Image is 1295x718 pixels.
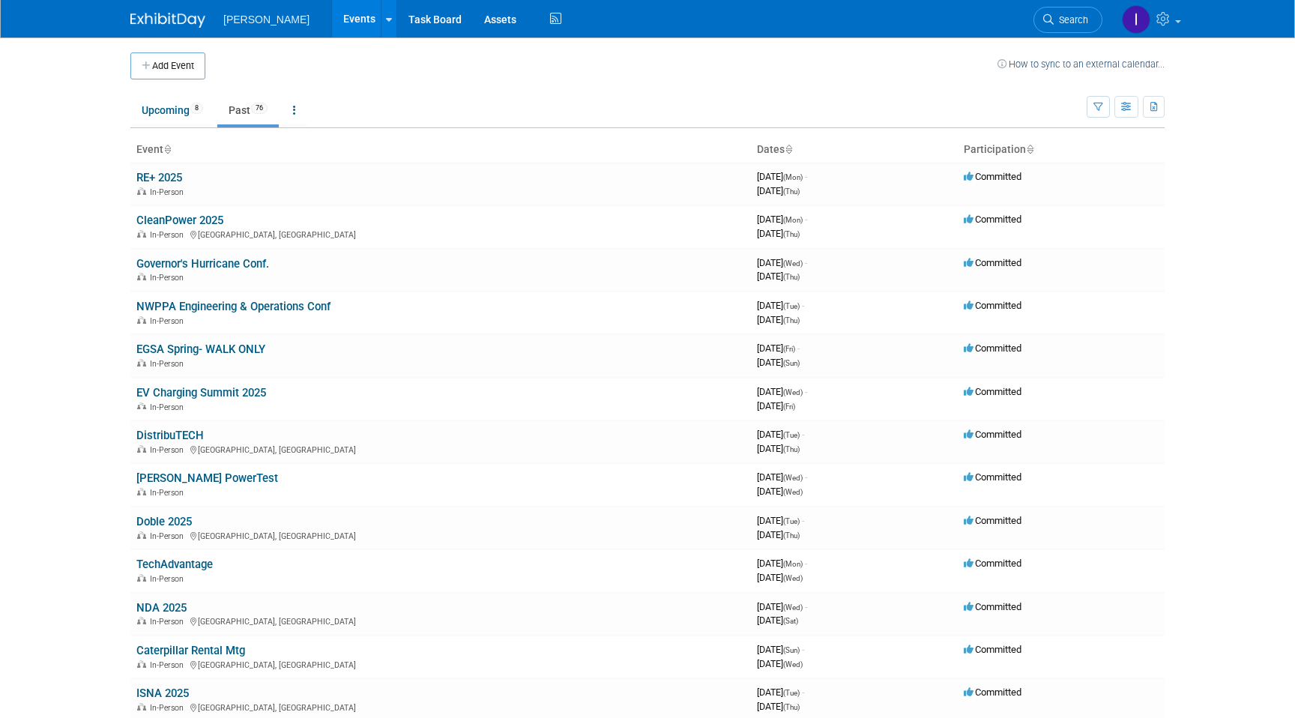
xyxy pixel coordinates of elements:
span: [DATE] [757,443,800,454]
span: (Tue) [783,517,800,525]
span: (Wed) [783,574,803,582]
a: Sort by Participation Type [1026,143,1033,155]
span: [DATE] [757,400,795,411]
span: [DATE] [757,300,804,311]
span: (Thu) [783,445,800,453]
a: Caterpillar Rental Mtg [136,644,245,657]
span: Committed [964,171,1021,182]
span: [DATE] [757,185,800,196]
span: [DATE] [757,386,807,397]
span: 76 [251,103,268,114]
span: (Sun) [783,359,800,367]
span: [DATE] [757,572,803,583]
div: [GEOGRAPHIC_DATA], [GEOGRAPHIC_DATA] [136,658,745,670]
span: In-Person [150,230,188,240]
span: - [802,300,804,311]
th: Dates [751,137,958,163]
span: Committed [964,343,1021,354]
span: [DATE] [757,644,804,655]
span: Committed [964,429,1021,440]
button: Add Event [130,52,205,79]
span: (Fri) [783,402,795,411]
span: [DATE] [757,314,800,325]
span: (Mon) [783,560,803,568]
span: (Thu) [783,187,800,196]
span: (Sun) [783,646,800,654]
span: (Thu) [783,703,800,711]
img: In-Person Event [137,574,146,582]
span: - [802,429,804,440]
a: Search [1033,7,1102,33]
span: Committed [964,644,1021,655]
span: [DATE] [757,257,807,268]
span: [DATE] [757,601,807,612]
span: Search [1054,14,1088,25]
span: In-Person [150,703,188,713]
span: - [805,558,807,569]
span: [DATE] [757,357,800,368]
span: (Wed) [783,488,803,496]
a: EGSA Spring- WALK ONLY [136,343,265,356]
span: - [805,601,807,612]
span: (Fri) [783,345,795,353]
span: In-Person [150,187,188,197]
span: Committed [964,386,1021,397]
span: In-Person [150,531,188,541]
th: Event [130,137,751,163]
span: (Thu) [783,316,800,325]
img: In-Person Event [137,488,146,495]
span: In-Person [150,273,188,283]
span: In-Person [150,402,188,412]
span: (Thu) [783,531,800,540]
span: In-Person [150,488,188,498]
span: (Wed) [783,259,803,268]
span: - [805,214,807,225]
img: In-Person Event [137,187,146,195]
span: 8 [190,103,203,114]
span: - [802,644,804,655]
a: Sort by Event Name [163,143,171,155]
span: - [802,687,804,698]
span: Committed [964,257,1021,268]
span: [DATE] [757,658,803,669]
span: (Wed) [783,388,803,396]
span: (Sat) [783,617,798,625]
div: [GEOGRAPHIC_DATA], [GEOGRAPHIC_DATA] [136,228,745,240]
span: In-Person [150,445,188,455]
a: [PERSON_NAME] PowerTest [136,471,278,485]
span: Committed [964,687,1021,698]
span: [DATE] [757,701,800,712]
a: CleanPower 2025 [136,214,223,227]
span: Committed [964,471,1021,483]
span: [DATE] [757,529,800,540]
span: - [805,386,807,397]
img: In-Person Event [137,402,146,410]
span: [DATE] [757,214,807,225]
a: NWPPA Engineering & Operations Conf [136,300,330,313]
span: Committed [964,300,1021,311]
span: [DATE] [757,429,804,440]
span: (Tue) [783,689,800,697]
a: ISNA 2025 [136,687,189,700]
span: (Wed) [783,603,803,612]
div: [GEOGRAPHIC_DATA], [GEOGRAPHIC_DATA] [136,443,745,455]
img: In-Person Event [137,703,146,711]
span: [PERSON_NAME] [223,13,310,25]
a: Past76 [217,96,279,124]
span: (Tue) [783,431,800,439]
span: [DATE] [757,515,804,526]
img: In-Person Event [137,316,146,324]
span: (Mon) [783,173,803,181]
div: [GEOGRAPHIC_DATA], [GEOGRAPHIC_DATA] [136,529,745,541]
a: NDA 2025 [136,601,187,615]
th: Participation [958,137,1165,163]
img: In-Person Event [137,273,146,280]
img: In-Person Event [137,531,146,539]
span: In-Person [150,316,188,326]
span: (Wed) [783,474,803,482]
img: In-Person Event [137,230,146,238]
span: [DATE] [757,558,807,569]
span: - [805,471,807,483]
a: Sort by Start Date [785,143,792,155]
span: [DATE] [757,687,804,698]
